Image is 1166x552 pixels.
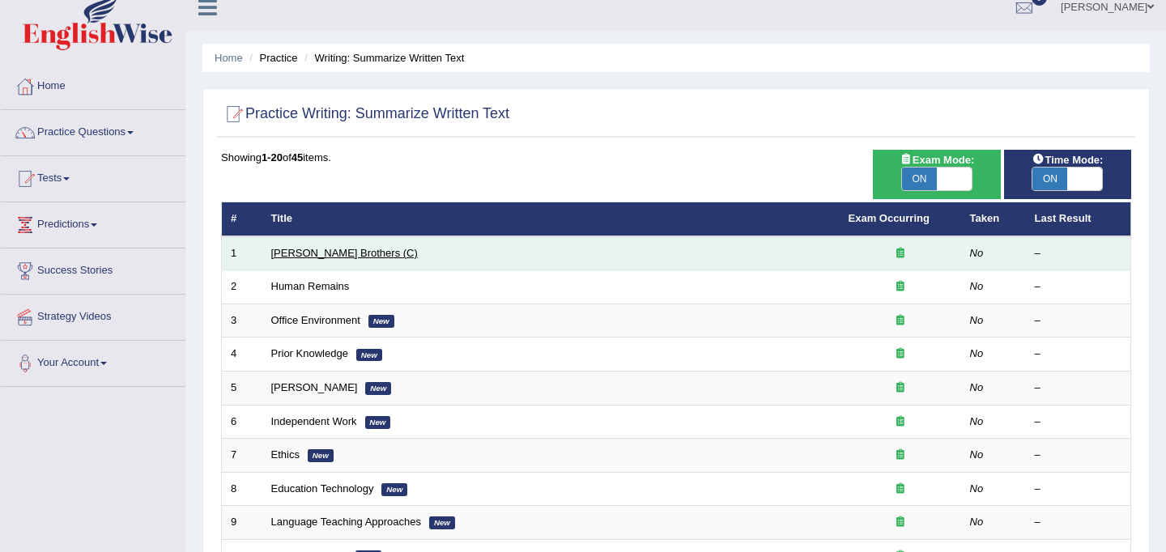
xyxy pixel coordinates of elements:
[1026,202,1131,236] th: Last Result
[308,449,334,462] em: New
[222,506,262,540] td: 9
[849,346,952,362] div: Exam occurring question
[291,151,303,163] b: 45
[970,247,984,259] em: No
[849,515,952,530] div: Exam occurring question
[849,279,952,295] div: Exam occurring question
[970,516,984,528] em: No
[849,380,952,396] div: Exam occurring question
[381,483,407,496] em: New
[1035,313,1122,329] div: –
[1035,448,1122,463] div: –
[356,349,382,362] em: New
[222,372,262,406] td: 5
[849,246,952,261] div: Exam occurring question
[365,416,391,429] em: New
[271,314,360,326] a: Office Environment
[222,304,262,338] td: 3
[271,280,350,292] a: Human Remains
[429,516,455,529] em: New
[1035,279,1122,295] div: –
[1,64,185,104] a: Home
[1,341,185,381] a: Your Account
[215,52,243,64] a: Home
[262,202,840,236] th: Title
[1,248,185,289] a: Success Stories
[970,347,984,359] em: No
[300,50,464,66] li: Writing: Summarize Written Text
[222,202,262,236] th: #
[1035,346,1122,362] div: –
[222,338,262,372] td: 4
[893,151,981,168] span: Exam Mode:
[271,347,348,359] a: Prior Knowledge
[1025,151,1109,168] span: Time Mode:
[271,448,300,461] a: Ethics
[222,236,262,270] td: 1
[970,280,984,292] em: No
[970,381,984,393] em: No
[1,295,185,335] a: Strategy Videos
[1035,380,1122,396] div: –
[970,415,984,427] em: No
[365,382,391,395] em: New
[849,212,930,224] a: Exam Occurring
[271,247,418,259] a: [PERSON_NAME] Brothers (C)
[262,151,283,163] b: 1-20
[245,50,297,66] li: Practice
[961,202,1026,236] th: Taken
[1035,482,1122,497] div: –
[1035,414,1122,430] div: –
[271,516,422,528] a: Language Teaching Approaches
[222,405,262,439] td: 6
[271,415,357,427] a: Independent Work
[221,150,1131,165] div: Showing of items.
[1,156,185,197] a: Tests
[222,439,262,473] td: 7
[970,448,984,461] em: No
[1,202,185,243] a: Predictions
[1032,168,1067,190] span: ON
[849,482,952,497] div: Exam occurring question
[368,315,394,328] em: New
[849,414,952,430] div: Exam occurring question
[221,102,509,126] h2: Practice Writing: Summarize Written Text
[222,472,262,506] td: 8
[222,270,262,304] td: 2
[902,168,937,190] span: ON
[271,482,374,495] a: Education Technology
[1035,515,1122,530] div: –
[1035,246,1122,261] div: –
[849,313,952,329] div: Exam occurring question
[873,150,1000,199] div: Show exams occurring in exams
[1,110,185,151] a: Practice Questions
[970,314,984,326] em: No
[271,381,358,393] a: [PERSON_NAME]
[970,482,984,495] em: No
[849,448,952,463] div: Exam occurring question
